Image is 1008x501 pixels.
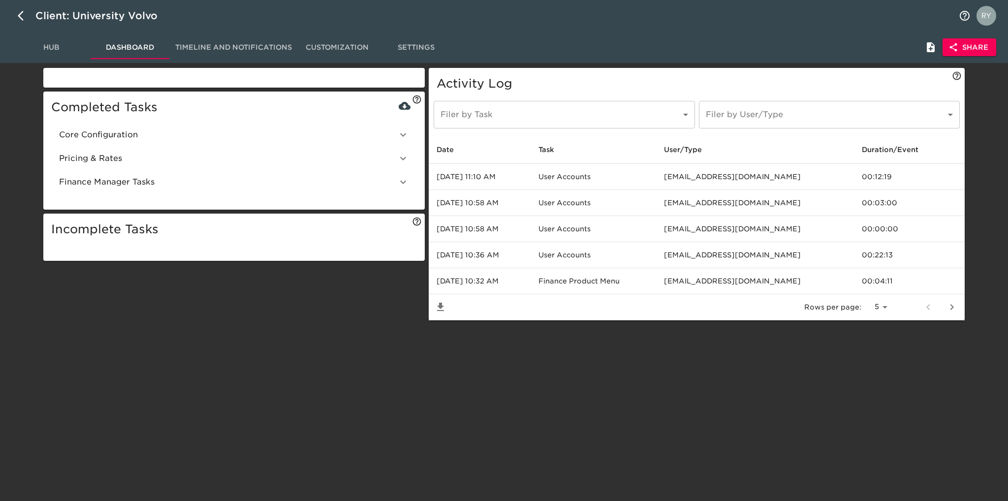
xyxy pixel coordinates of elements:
[429,268,530,294] td: [DATE] 10:32 AM
[382,41,449,54] span: Settings
[531,268,657,294] td: Finance Product Menu
[699,101,960,128] div: ​
[953,4,976,28] button: notifications
[437,76,957,92] h5: Activity Log
[397,98,412,113] button: Download All Tasks
[429,135,965,320] table: enhanced table
[35,8,171,24] div: Client: University Volvo
[656,242,854,268] td: [EMAIL_ADDRESS][DOMAIN_NAME]
[412,94,422,104] svg: See and download data from all completed tasks here
[51,147,417,170] div: Pricing & Rates
[51,170,417,194] div: Finance Manager Tasks
[429,164,530,190] td: [DATE] 11:10 AM
[434,101,694,128] div: ​
[804,302,861,312] p: Rows per page:
[429,242,530,268] td: [DATE] 10:36 AM
[531,190,657,216] td: User Accounts
[952,71,962,81] svg: View what external collaborators have done in this Onboarding Hub
[51,99,417,115] h5: Completed Tasks
[656,216,854,242] td: [EMAIL_ADDRESS][DOMAIN_NAME]
[854,242,965,268] td: 00:22:13
[51,123,417,147] div: Core Configuration
[175,41,292,54] span: Timeline and Notifications
[664,144,715,156] span: User/Type
[865,300,891,314] select: rows per page
[18,41,85,54] span: Hub
[854,190,965,216] td: 00:03:00
[854,216,965,242] td: 00:00:00
[531,164,657,190] td: User Accounts
[854,268,965,294] td: 00:04:11
[429,295,452,319] button: Save List
[976,6,996,26] img: Profile
[59,153,397,164] span: Pricing & Rates
[96,41,163,54] span: Dashboard
[51,221,417,237] h5: Incomplete Tasks
[656,190,854,216] td: [EMAIL_ADDRESS][DOMAIN_NAME]
[656,164,854,190] td: [EMAIL_ADDRESS][DOMAIN_NAME]
[531,216,657,242] td: User Accounts
[862,144,931,156] span: Duration/Event
[950,41,988,54] span: Share
[656,268,854,294] td: [EMAIL_ADDRESS][DOMAIN_NAME]
[59,176,397,188] span: Finance Manager Tasks
[304,41,371,54] span: Customization
[59,129,397,141] span: Core Configuration
[943,38,996,57] button: Share
[437,144,467,156] span: Date
[538,144,567,156] span: Task
[429,216,530,242] td: [DATE] 10:58 AM
[854,164,965,190] td: 00:12:19
[531,242,657,268] td: User Accounts
[940,295,964,319] button: next page
[412,217,422,226] svg: These tasks still need to be completed for this Onboarding Hub
[429,190,530,216] td: [DATE] 10:58 AM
